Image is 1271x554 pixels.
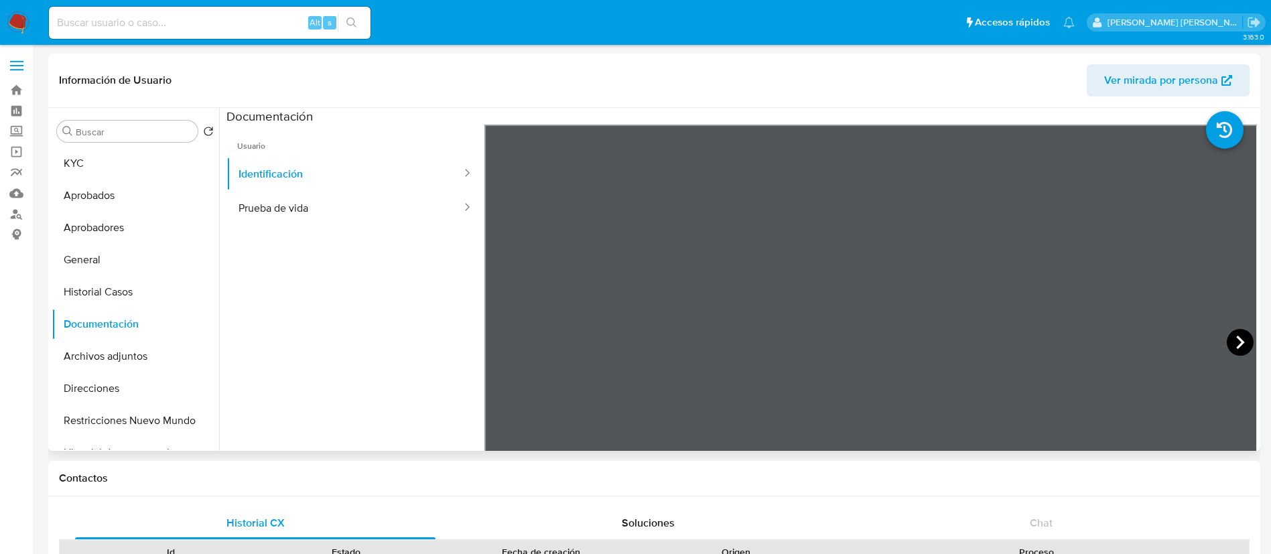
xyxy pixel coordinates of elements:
button: Aprobados [52,180,219,212]
button: Restricciones Nuevo Mundo [52,405,219,437]
button: KYC [52,147,219,180]
button: Historial Casos [52,276,219,308]
span: Chat [1030,515,1053,531]
span: Ver mirada por persona [1104,64,1218,96]
button: General [52,244,219,276]
button: Historial de conversaciones [52,437,219,469]
span: Alt [310,16,320,29]
p: maria.acosta@mercadolibre.com [1108,16,1243,29]
span: Historial CX [226,515,285,531]
button: Aprobadores [52,212,219,244]
button: Archivos adjuntos [52,340,219,372]
button: Buscar [62,126,73,137]
a: Notificaciones [1063,17,1075,28]
span: Accesos rápidos [975,15,1050,29]
span: Soluciones [622,515,675,531]
input: Buscar usuario o caso... [49,14,371,31]
span: s [328,16,332,29]
button: Volver al orden por defecto [203,126,214,141]
input: Buscar [76,126,192,138]
h1: Información de Usuario [59,74,172,87]
a: Salir [1247,15,1261,29]
h1: Contactos [59,472,1250,485]
button: search-icon [338,13,365,32]
button: Direcciones [52,372,219,405]
button: Ver mirada por persona [1087,64,1250,96]
button: Documentación [52,308,219,340]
